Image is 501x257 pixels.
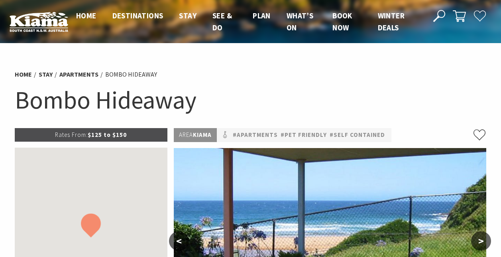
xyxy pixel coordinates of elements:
p: Kiama [174,128,217,142]
a: #Self Contained [330,130,385,140]
span: Book now [332,11,352,32]
span: What’s On [287,11,313,32]
a: #Pet Friendly [281,130,327,140]
h1: Bombo Hideaway [15,84,487,116]
img: Kiama Logo [10,12,68,32]
span: Stay [179,11,196,20]
span: Winter Deals [378,11,405,32]
a: Apartments [59,70,98,79]
a: Stay [39,70,53,79]
span: Plan [253,11,271,20]
li: Bombo Hideaway [105,69,157,80]
span: Home [76,11,96,20]
span: Destinations [112,11,163,20]
p: $125 to $150 [15,128,168,142]
button: < [169,231,189,251]
span: See & Do [212,11,232,32]
nav: Main Menu [68,10,424,34]
button: > [471,231,491,251]
a: Home [15,70,32,79]
span: Area [179,131,193,138]
a: #Apartments [233,130,278,140]
span: Rates From: [55,131,88,138]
